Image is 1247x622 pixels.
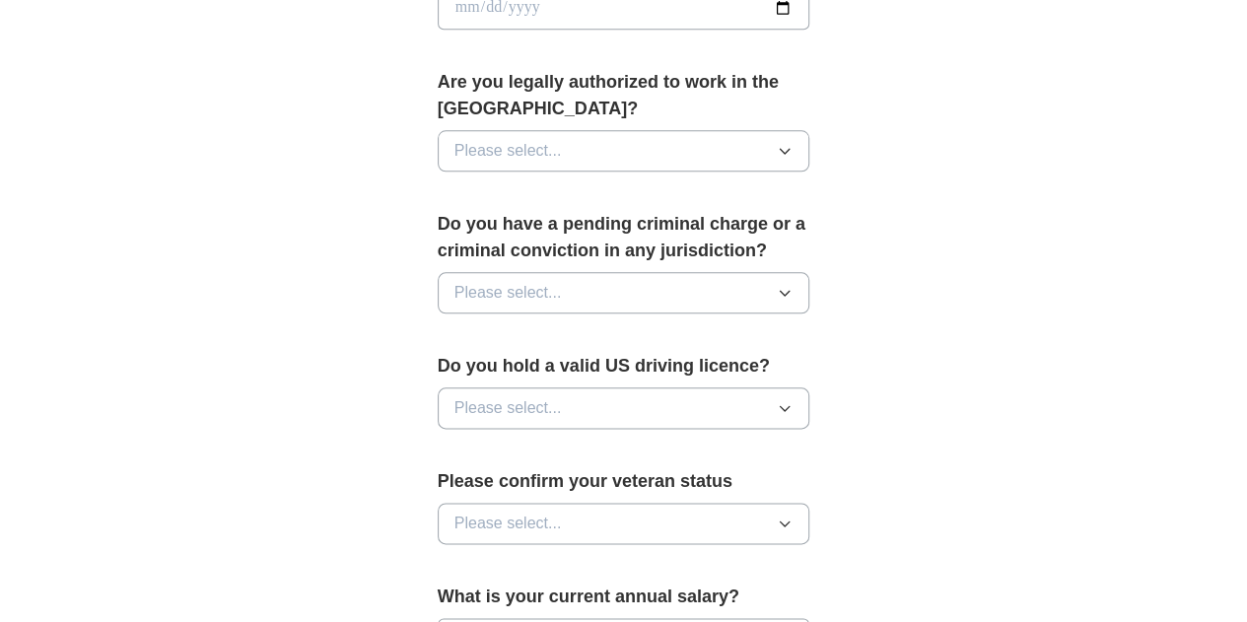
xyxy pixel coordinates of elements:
[438,69,810,122] label: Are you legally authorized to work in the [GEOGRAPHIC_DATA]?
[438,584,810,610] label: What is your current annual salary?
[454,396,562,420] span: Please select...
[454,139,562,163] span: Please select...
[438,130,810,172] button: Please select...
[438,468,810,495] label: Please confirm your veteran status
[454,281,562,305] span: Please select...
[438,211,810,264] label: Do you have a pending criminal charge or a criminal conviction in any jurisdiction?
[438,353,810,380] label: Do you hold a valid US driving licence?
[438,272,810,313] button: Please select...
[454,512,562,535] span: Please select...
[438,387,810,429] button: Please select...
[438,503,810,544] button: Please select...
